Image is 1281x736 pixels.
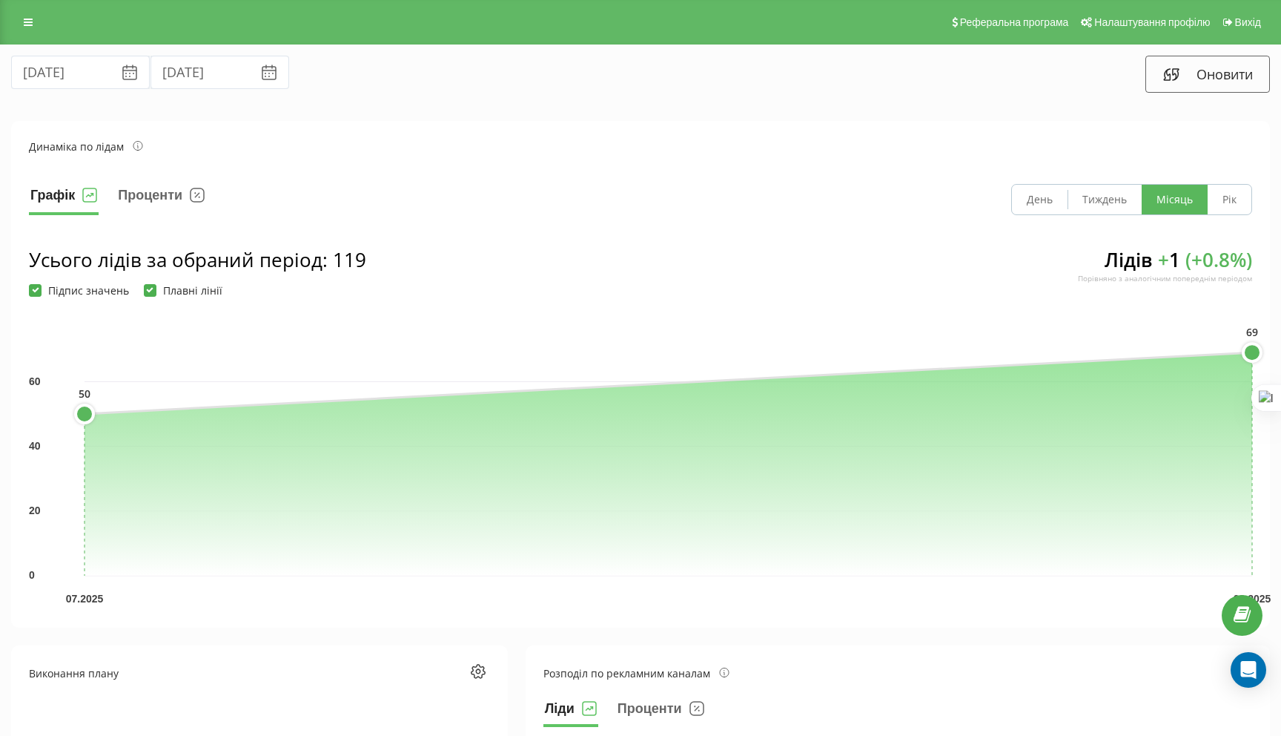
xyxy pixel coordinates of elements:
text: 07.2025 [66,593,104,605]
button: Рік [1208,185,1251,214]
span: Вихід [1235,16,1261,28]
text: 40 [29,440,41,452]
text: 0 [29,569,35,581]
button: Оновити [1145,56,1270,93]
button: Тиждень [1067,185,1142,214]
label: Підпис значень [29,284,129,297]
text: 69 [1246,325,1258,339]
span: Налаштування профілю [1094,16,1210,28]
text: 08.2025 [1234,593,1271,605]
text: 50 [79,387,90,401]
span: Реферальна програма [960,16,1069,28]
span: + [1158,246,1169,273]
text: 20 [29,505,41,516]
button: День [1012,185,1067,214]
div: Усього лідів за обраний період : 119 [29,246,366,273]
label: Плавні лінії [144,284,222,297]
div: Лідів 1 [1078,246,1252,297]
button: Ліди [543,697,598,727]
button: Графік [29,184,99,215]
span: ( + 0.8 %) [1185,246,1252,273]
button: Проценти [116,184,206,215]
div: Open Intercom Messenger [1231,652,1266,688]
div: Виконання плану [29,666,119,681]
button: Місяць [1142,185,1208,214]
div: Динаміка по лідам [29,139,143,154]
div: Порівняно з аналогічним попереднім періодом [1078,273,1252,283]
div: Розподіл по рекламним каналам [543,666,729,681]
button: Проценти [616,697,706,727]
text: 60 [29,375,41,387]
